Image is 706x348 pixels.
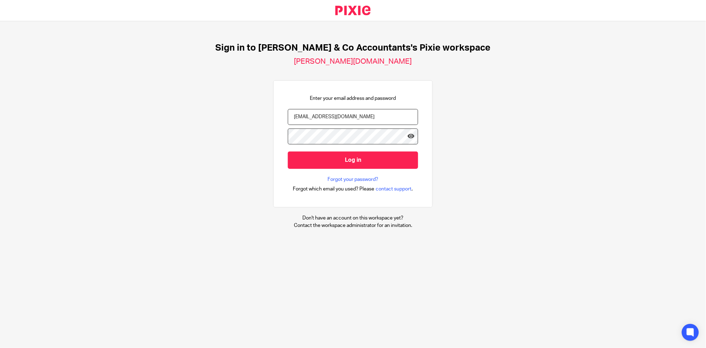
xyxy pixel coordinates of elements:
[294,57,412,66] h2: [PERSON_NAME][DOMAIN_NAME]
[376,186,412,193] span: contact support
[288,109,418,125] input: name@example.com
[294,222,412,229] p: Contact the workspace administrator for an invitation.
[288,152,418,169] input: Log in
[293,185,413,193] div: .
[310,95,396,102] p: Enter your email address and password
[293,186,375,193] span: Forgot which email you used? Please
[216,42,491,53] h1: Sign in to [PERSON_NAME] & Co Accountants's Pixie workspace
[294,215,412,222] p: Don't have an account on this workspace yet?
[328,176,378,183] a: Forgot your password?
